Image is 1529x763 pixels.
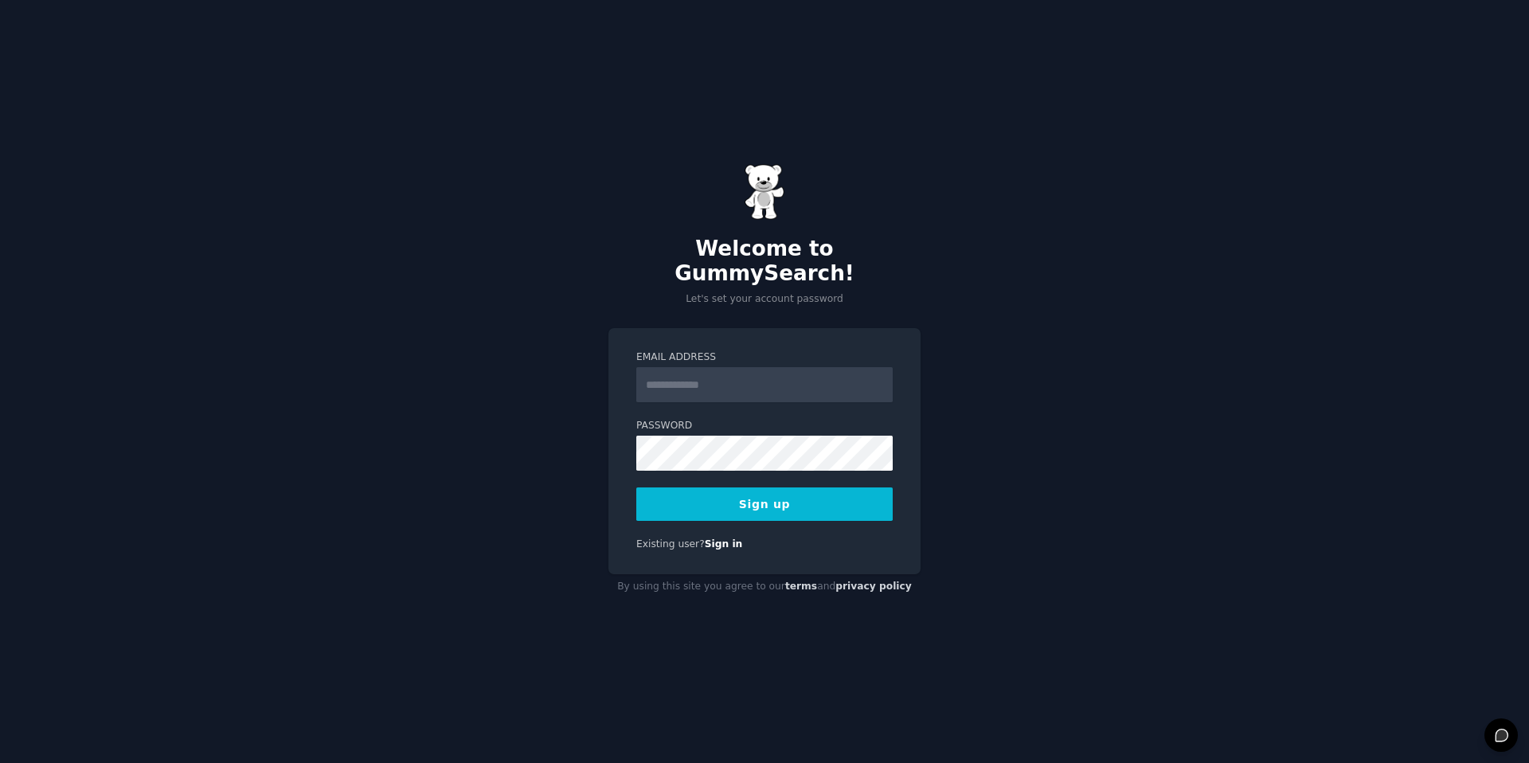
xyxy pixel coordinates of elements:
span: Existing user? [636,538,705,550]
img: Gummy Bear [745,164,784,220]
label: Email Address [636,350,893,365]
button: Sign up [636,487,893,521]
a: terms [785,581,817,592]
a: privacy policy [835,581,912,592]
p: Let's set your account password [608,292,921,307]
h2: Welcome to GummySearch! [608,237,921,287]
div: By using this site you agree to our and [608,574,921,600]
a: Sign in [705,538,743,550]
label: Password [636,419,893,433]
